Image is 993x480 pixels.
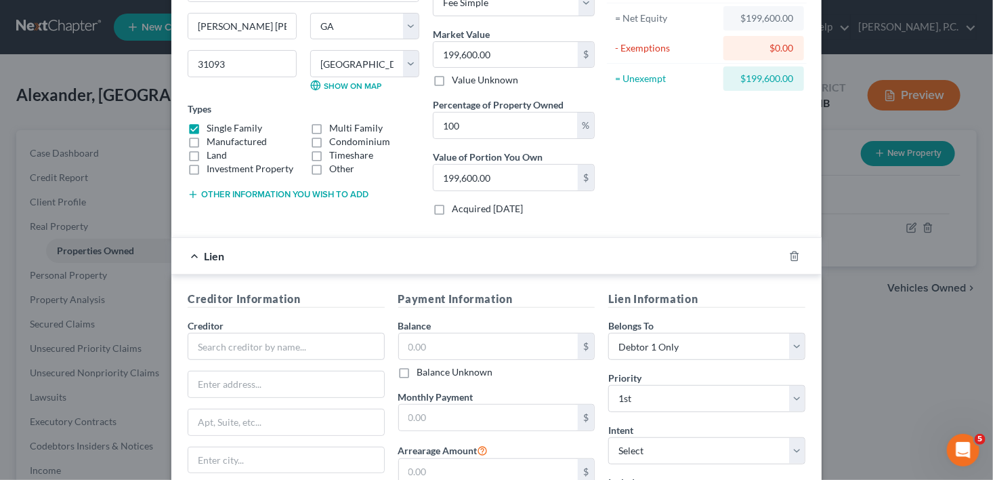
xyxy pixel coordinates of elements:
div: = Unexempt [615,72,717,85]
div: $ [578,42,594,68]
span: Priority [608,372,641,384]
div: % [577,113,594,138]
input: Enter zip... [188,50,297,77]
div: $ [578,165,594,191]
span: Creditor [188,320,224,332]
div: = Net Equity [615,12,717,25]
h5: Payment Information [398,291,595,308]
div: $ [578,334,594,359]
label: Balance [398,319,431,333]
label: Condominium [329,135,390,148]
label: Types [188,102,211,116]
input: 0.00 [399,405,578,431]
label: Value of Portion You Own [433,150,543,164]
a: Show on Map [310,80,381,91]
label: Single Family [207,121,262,135]
span: Belongs To [608,320,654,332]
label: Percentage of Property Owned [433,98,564,112]
label: Monthly Payment [398,390,473,404]
label: Manufactured [207,135,267,148]
label: Arrearage Amount [398,442,488,458]
button: Other information you wish to add [188,189,368,200]
label: Intent [608,423,633,437]
label: Investment Property [207,162,293,176]
label: Balance Unknown [417,365,493,379]
label: Market Value [433,27,490,41]
input: 0.00 [434,113,577,138]
input: Enter city... [188,447,384,473]
input: 0.00 [434,42,578,68]
label: Timeshare [329,148,373,162]
iframe: Intercom live chat [947,434,979,466]
input: Search creditor by name... [188,333,385,360]
div: $0.00 [734,41,793,55]
label: Acquired [DATE] [452,202,523,216]
h5: Lien Information [608,291,805,308]
div: $199,600.00 [734,72,793,85]
input: Enter address... [188,372,384,397]
div: - Exemptions [615,41,717,55]
div: $ [578,405,594,431]
span: Lien [204,249,224,262]
label: Land [207,148,227,162]
input: Enter city... [188,14,296,39]
label: Other [329,162,354,176]
label: Value Unknown [452,73,518,87]
h5: Creditor Information [188,291,385,308]
span: 5 [975,434,986,445]
input: 0.00 [399,334,578,359]
input: 0.00 [434,165,578,191]
input: Apt, Suite, etc... [188,409,384,435]
div: $199,600.00 [734,12,793,25]
label: Multi Family [329,121,383,135]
